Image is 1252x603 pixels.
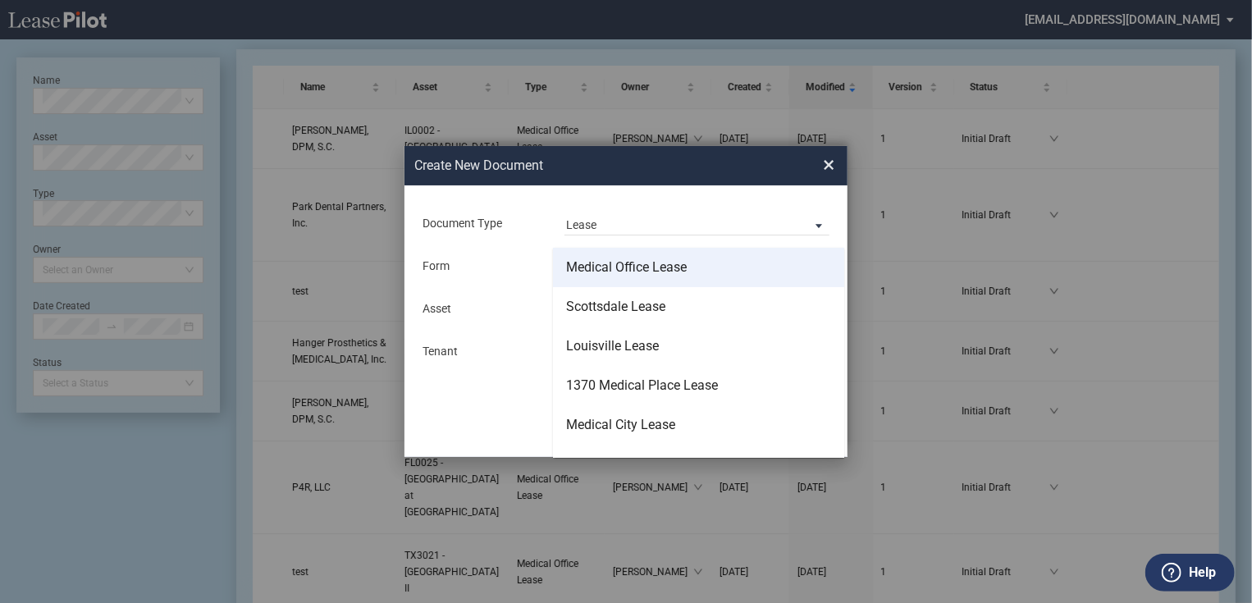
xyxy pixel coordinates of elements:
[566,337,659,355] div: Louisville Lease
[566,455,629,473] div: HCA Lease
[1189,562,1216,583] label: Help
[566,298,665,316] div: Scottsdale Lease
[566,258,687,276] div: Medical Office Lease
[566,377,718,395] div: 1370 Medical Place Lease
[566,416,675,434] div: Medical City Lease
